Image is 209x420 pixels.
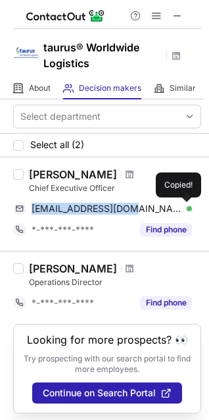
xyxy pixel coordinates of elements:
div: [PERSON_NAME] [29,262,117,275]
span: About [29,83,51,93]
span: Similar [170,83,196,93]
span: Continue on Search Portal [43,388,156,398]
span: Select all (2) [30,140,84,150]
img: 1685d29b3ec9fe402b1c31774bed445e [13,40,39,66]
button: Reveal Button [140,296,192,309]
div: [PERSON_NAME] [29,168,117,181]
p: Try prospecting with our search portal to find more employees. [23,354,191,375]
div: Operations Director [29,276,201,288]
img: ContactOut v5.3.10 [26,8,105,24]
button: Continue on Search Portal [32,382,182,404]
div: Chief Executive Officer [29,182,201,194]
span: Decision makers [79,83,141,93]
h1: taurus® Worldwide Logistics [43,39,162,71]
header: Looking for more prospects? 👀 [27,334,188,346]
button: Reveal Button [140,223,192,236]
span: [EMAIL_ADDRESS][DOMAIN_NAME] [32,203,182,215]
div: Select department [20,110,101,123]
